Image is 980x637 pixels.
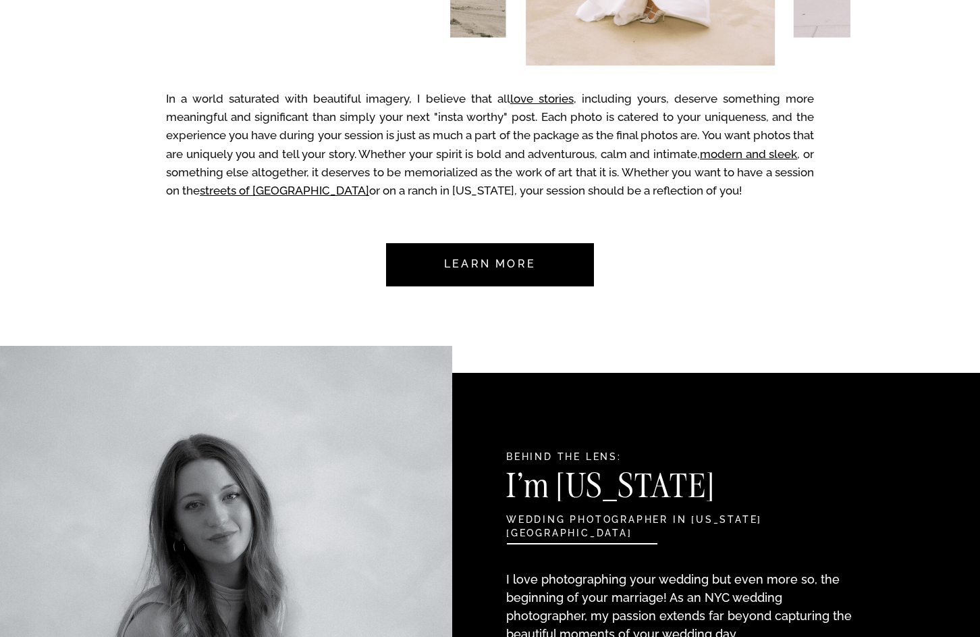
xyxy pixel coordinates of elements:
h3: I'm [US_STATE] [506,469,800,510]
a: love stories [510,92,574,105]
a: Learn more [427,243,553,286]
p: In a world saturated with beautiful imagery, I believe that all , including yours, deserve someth... [166,90,814,207]
h2: wedding photographer in [US_STATE][GEOGRAPHIC_DATA] [506,513,793,528]
a: modern and sleek [700,147,797,161]
a: streets of [GEOGRAPHIC_DATA] [200,184,369,197]
h2: Behind the Lens: [506,451,793,465]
